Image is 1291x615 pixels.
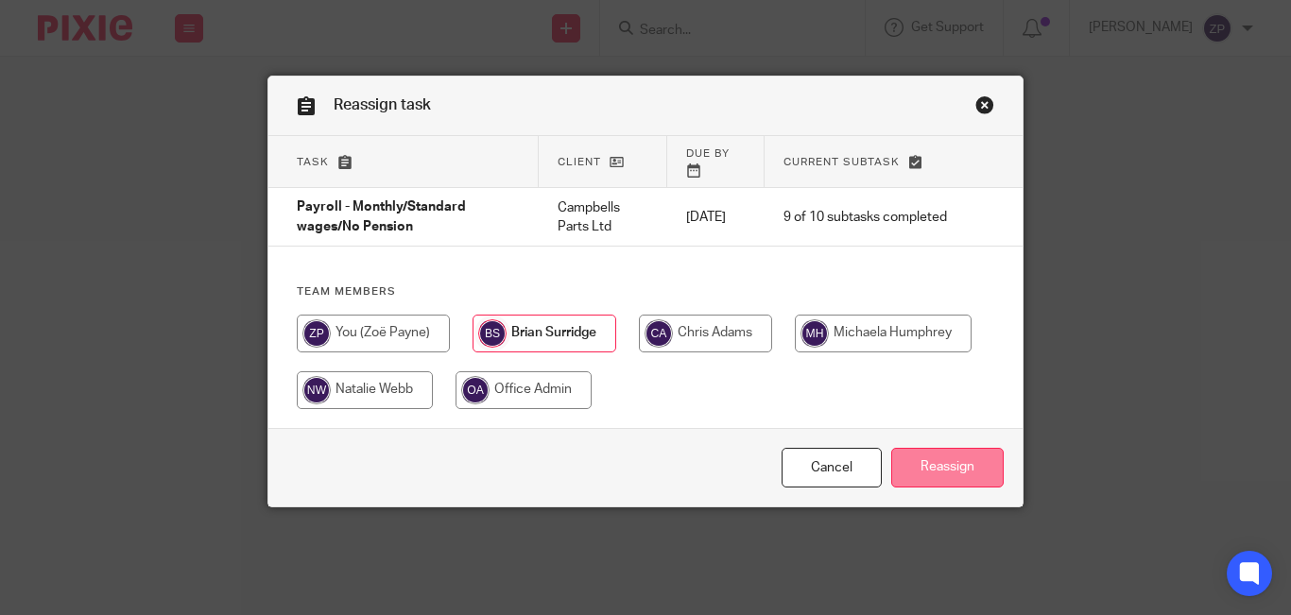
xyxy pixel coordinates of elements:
p: [DATE] [686,208,746,227]
span: Task [297,157,329,167]
span: Reassign task [334,97,431,112]
h4: Team members [297,284,994,299]
a: Close this dialog window [782,448,882,488]
span: Due by [686,148,730,159]
a: Close this dialog window [975,95,994,121]
td: 9 of 10 subtasks completed [765,188,966,247]
span: Current subtask [783,157,900,167]
p: Campbells Parts Ltd [558,198,648,237]
input: Reassign [891,448,1004,488]
span: Client [558,157,601,167]
span: Payroll - Monthly/Standard wages/No Pension [297,201,466,234]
